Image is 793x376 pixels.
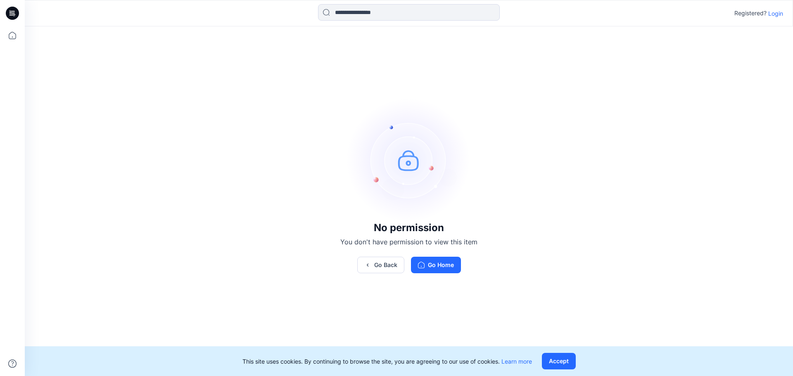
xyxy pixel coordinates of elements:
p: Registered? [734,8,767,18]
button: Accept [542,353,576,369]
p: Login [768,9,783,18]
a: Learn more [501,358,532,365]
p: You don't have permission to view this item [340,237,477,247]
button: Go Home [411,257,461,273]
p: This site uses cookies. By continuing to browse the site, you are agreeing to our use of cookies. [242,357,532,366]
h3: No permission [340,222,477,234]
button: Go Back [357,257,404,273]
img: no-perm.svg [347,98,471,222]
